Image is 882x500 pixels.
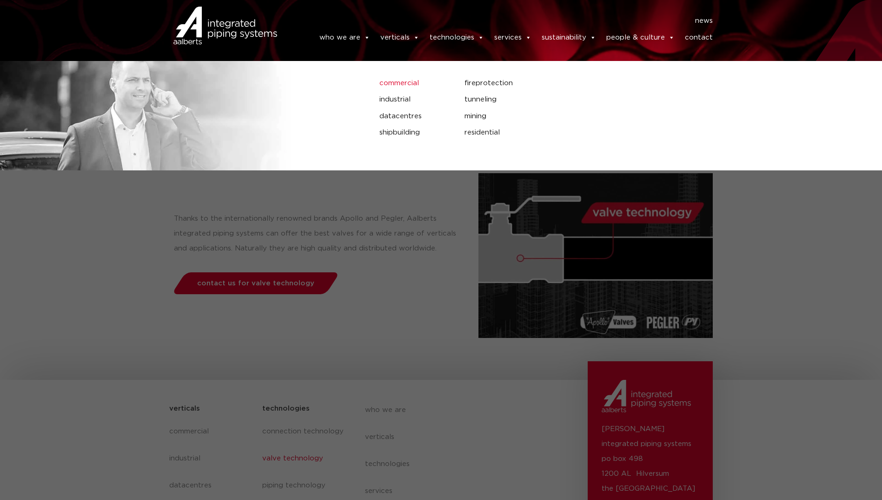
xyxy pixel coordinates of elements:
a: shipbuilding [379,127,451,139]
a: verticals [365,424,535,451]
a: people & culture [606,28,675,47]
a: sustainability [542,28,596,47]
a: connection technology [262,418,346,445]
a: tunneling [464,94,705,106]
span: contact us for valve technology [197,280,314,287]
a: commercial [379,77,451,89]
a: news [695,14,713,28]
a: valve technology [262,445,346,472]
a: industrial [169,445,253,472]
a: services [494,28,531,47]
p: Thanks to the internationally renowned brands Apollo and Pegler, Aalberts integrated piping syste... [174,211,460,256]
a: fireprotection [464,77,705,89]
a: verticals [380,28,419,47]
h5: verticals [169,401,200,416]
a: industrial [379,94,451,106]
a: datacentres [379,110,451,122]
a: residential [464,127,705,139]
a: who we are [319,28,370,47]
nav: Menu [291,14,713,28]
a: technologies [365,451,535,478]
a: piping technology [262,472,346,499]
a: commercial [169,418,253,445]
a: contact [685,28,713,47]
a: technologies [430,28,484,47]
a: contact us for valve technology [171,272,340,294]
p: [PERSON_NAME] integrated piping systems po box 498 1200 AL Hilversum the [GEOGRAPHIC_DATA] [602,422,699,496]
a: datacentres [169,472,253,499]
a: who we are [365,397,535,424]
a: mining [464,110,705,122]
h5: technologies [262,401,310,416]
